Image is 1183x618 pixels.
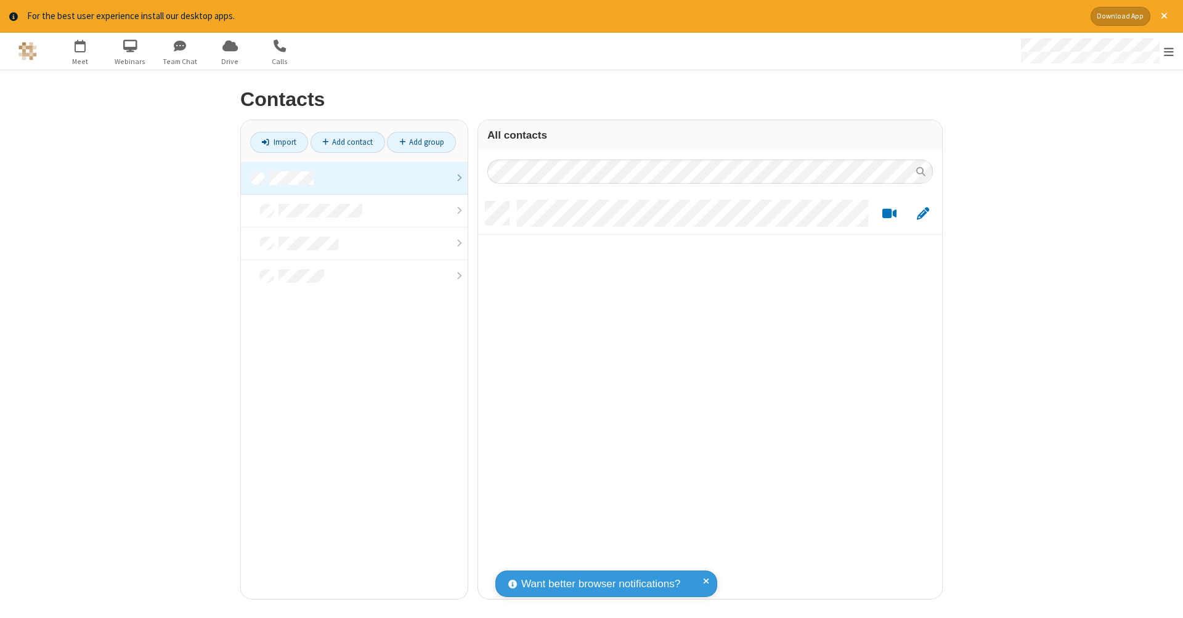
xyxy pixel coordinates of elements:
button: Edit [911,206,935,221]
button: Logo [4,33,51,70]
span: Webinars [107,56,153,67]
button: Close alert [1155,7,1174,26]
div: For the best user experience install our desktop apps. [27,9,1081,23]
h3: All contacts [487,129,933,141]
img: QA Selenium DO NOT DELETE OR CHANGE [18,42,37,60]
div: grid [478,193,942,600]
span: Want better browser notifications? [521,576,680,592]
span: Calls [257,56,303,67]
h2: Contacts [240,89,943,110]
span: Drive [207,56,253,67]
button: Download App [1091,7,1150,26]
div: Open menu [1009,33,1183,70]
button: Start a video meeting [877,206,901,221]
a: Add group [387,132,456,153]
span: Meet [57,56,104,67]
a: Add contact [311,132,385,153]
span: Team Chat [157,56,203,67]
a: Import [250,132,308,153]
